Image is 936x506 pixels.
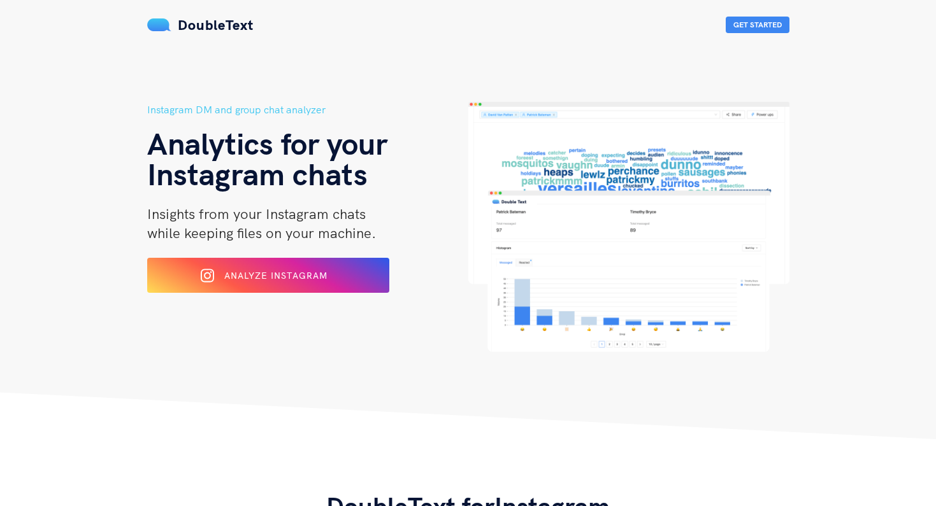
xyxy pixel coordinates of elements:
span: Instagram chats [147,155,368,193]
a: DoubleText [147,16,254,34]
span: DoubleText [178,16,254,34]
a: Analyze Instagram [147,274,389,286]
span: Analytics for your [147,124,387,162]
h5: Instagram DM and group chat analyzer [147,102,468,118]
button: Get Started [726,17,789,33]
button: Analyze Instagram [147,258,389,293]
img: hero [468,102,789,352]
img: mS3x8y1f88AAAAABJRU5ErkJggg== [147,18,171,31]
span: Insights from your Instagram chats [147,205,366,223]
span: while keeping files on your machine. [147,224,376,242]
span: Analyze Instagram [224,270,328,281]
